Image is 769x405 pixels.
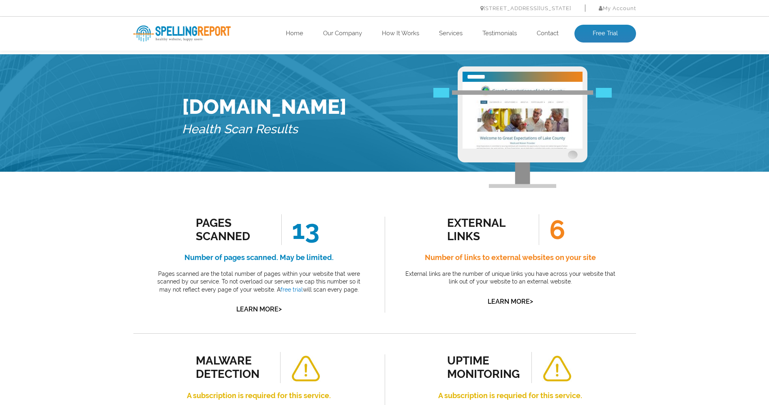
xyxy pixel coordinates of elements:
div: malware detection [196,354,269,381]
img: alert [291,356,321,382]
h5: Health Scan Results [182,119,347,140]
span: > [530,296,533,307]
a: Learn More> [488,298,533,305]
span: 13 [281,214,319,245]
h4: Number of pages scanned. May be limited. [152,251,366,264]
img: Free Webiste Analysis [433,88,612,98]
img: alert [542,356,572,382]
a: Learn More> [236,305,282,313]
h4: A subscription is required for this service. [152,389,366,402]
span: > [278,303,282,315]
img: Free Webiste Analysis [458,66,587,188]
span: 6 [539,214,565,245]
p: Pages scanned are the total number of pages within your website that were scanned by our service.... [152,270,366,294]
a: free trial [281,286,303,293]
div: Pages Scanned [196,216,269,243]
div: external links [447,216,521,243]
h4: Number of links to external websites on your site [403,251,618,264]
img: Free Website Analysis [463,82,583,149]
p: External links are the number of unique links you have across your website that link out of your ... [403,270,618,286]
h1: [DOMAIN_NAME] [182,95,347,119]
h4: A subscription is requried for this service. [403,389,618,402]
div: uptime monitoring [447,354,521,381]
